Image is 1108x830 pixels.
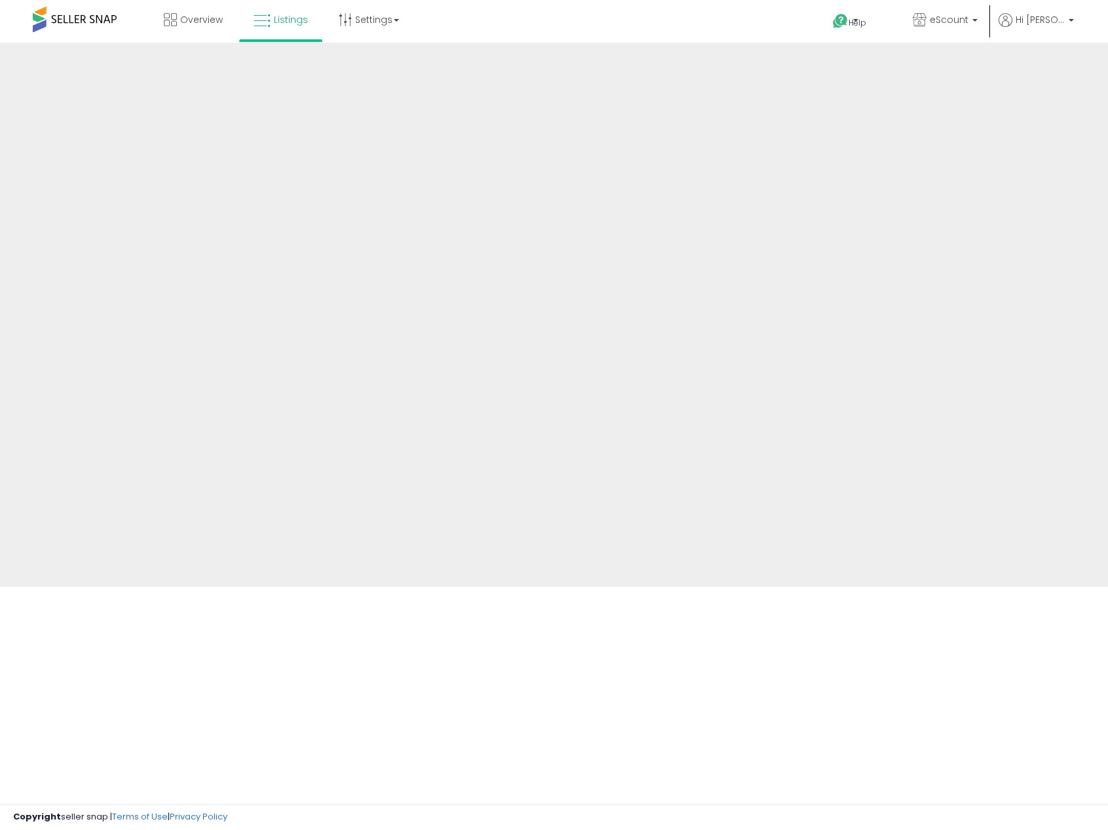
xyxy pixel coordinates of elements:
span: Listings [274,13,308,26]
span: eScount [930,13,968,26]
a: Hi [PERSON_NAME] [999,13,1074,43]
span: Overview [180,13,223,26]
span: Help [849,17,866,28]
span: Hi [PERSON_NAME] [1016,13,1065,26]
i: Get Help [832,13,849,30]
a: Help [822,3,892,43]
